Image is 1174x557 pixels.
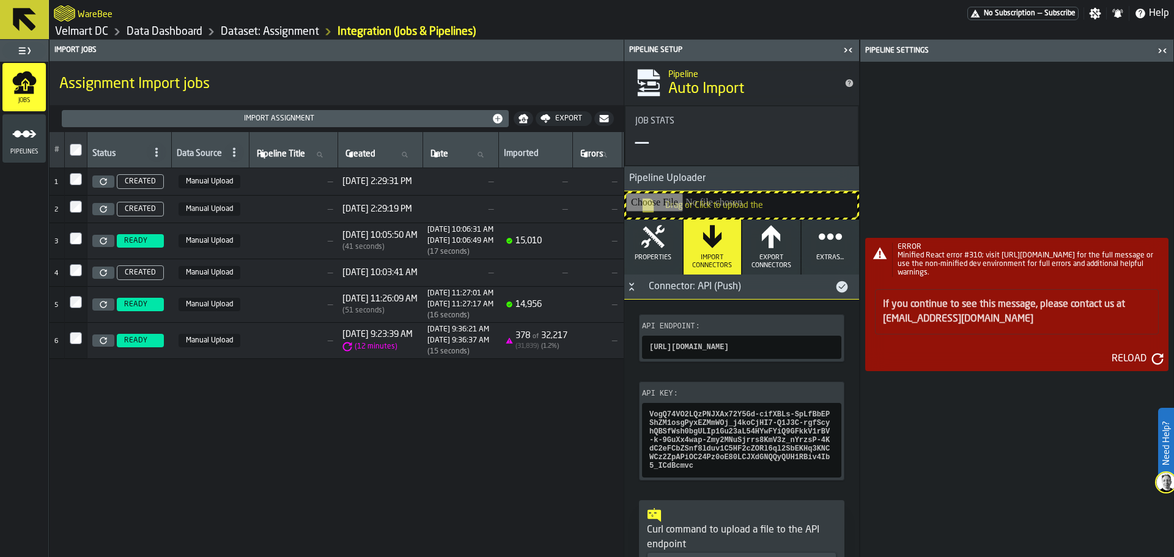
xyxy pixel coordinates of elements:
[125,268,156,277] span: CREATED
[673,389,677,398] span: :
[635,116,674,126] span: Job Stats
[124,336,147,345] span: READY
[50,61,624,105] div: title-Assignment Import jobs
[689,254,737,270] span: Import Connectors
[639,382,844,481] button: API Key:VogQ74VO2LQzPNJXAx72Y5Gd-cifXBLs-SpLfBbEPShZM1osgPyxEZMmWOj_j4koCjHI7-Q1J3C-rgfScyhQBSfWs...
[52,46,621,54] div: Import Jobs
[641,279,835,294] div: Connector: API (Push)
[624,275,859,300] h3: title-section-Connector: API (Push)
[577,336,617,345] span: —
[430,149,448,159] span: label
[427,268,493,278] span: —
[70,201,82,213] input: InputCheckbox-label-react-aria1881103371-:r1pj:
[1159,409,1173,478] label: Need Help?
[577,204,617,214] span: —
[70,232,82,245] input: InputCheckbox-label-react-aria1881103371-:r1pk:
[254,236,333,246] span: —
[1102,349,1168,369] button: button-Reload
[221,25,319,39] a: link-to-/wh/i/f27944ef-e44e-4cb8-aca8-30c52093261f/data/assignments/
[1107,352,1151,366] div: Reload
[860,40,1173,62] header: Pipeline Settings
[179,175,240,188] span: Manual Upload
[747,254,796,270] span: Export Connectors
[428,147,493,163] input: label
[1038,9,1042,18] span: —
[427,336,489,345] div: Completed at 1755153397217
[898,252,1153,276] span: Minified React error #310; visit [URL][DOMAIN_NAME] for the full message or use the non-minified ...
[503,204,567,214] span: —
[504,149,567,161] div: Imported
[54,207,58,213] span: 2
[624,61,859,105] div: title-Auto Import
[92,149,144,161] div: Status
[114,202,166,216] a: CREATED
[1149,6,1169,21] span: Help
[427,248,493,256] div: Import duration (start to completion)
[624,171,706,186] span: Pipeline Uploader
[114,298,166,311] a: READY
[254,147,333,163] input: label
[515,343,539,350] span: ( 31,839 )
[883,300,1125,324] a: If you continue to see this message, please contact us at [EMAIL_ADDRESS][DOMAIN_NAME]
[70,296,82,308] input: InputCheckbox-label-react-aria1881103371-:r1pm:
[514,111,533,126] button: button-
[624,166,859,191] h3: title-section-Pipeline Uploader
[427,177,493,186] span: —
[627,46,840,54] div: Pipeline Setup
[639,314,844,362] div: KeyValueItem-API Endpoint
[577,268,617,278] span: —
[54,302,58,309] span: 5
[1107,7,1129,20] label: button-toggle-Notifications
[840,43,857,57] label: button-toggle-Close me
[594,111,614,126] button: button-
[254,336,333,345] span: —
[345,149,375,159] span: label
[624,282,639,292] button: Button-Connector: API (Push)-open
[626,106,858,165] div: stat-Job Stats
[342,243,418,251] div: Time between creation and start (import delay / Re-Import)
[642,389,841,398] div: API Key
[342,330,413,339] span: [DATE] 9:23:39 AM
[343,147,418,163] input: label
[1154,43,1171,58] label: button-toggle-Close me
[257,149,305,159] span: label
[967,7,1079,20] a: link-to-/wh/i/f27944ef-e44e-4cb8-aca8-30c52093261f/pricing/
[649,343,729,352] span: [URL][DOMAIN_NAME]
[635,254,671,262] span: Properties
[427,347,489,356] div: Import duration (start to completion)
[427,300,493,309] div: Completed at 1755160037696
[898,243,1166,251] div: ERROR
[54,24,611,39] nav: Breadcrumb
[427,204,493,214] span: —
[2,63,46,112] li: menu Jobs
[577,236,617,246] span: —
[580,149,604,159] span: label
[503,177,567,186] span: —
[70,144,82,156] label: InputCheckbox-label-react-aria1881103371-:r1p7:
[635,116,848,126] div: Title
[254,204,333,214] span: —
[59,75,210,94] span: Assignment Import jobs
[62,110,509,127] button: button-Import assignment
[70,264,82,276] label: InputCheckbox-label-react-aria1881103371-:r1pl:
[342,177,412,186] span: [DATE] 2:29:31 PM
[642,322,841,331] div: API Endpoint
[536,111,592,126] button: button-Export
[427,289,493,298] div: Started at 1755160021373
[67,114,492,123] div: Import assignment
[179,266,240,279] span: Manual Upload
[254,177,333,186] span: —
[626,193,857,218] input: Drag or Click to upload the
[342,294,418,304] span: [DATE] 11:26:09 AM
[533,333,539,340] span: of
[338,25,476,39] div: Integration (Jobs & Pipelines)
[427,311,493,320] div: Import duration (start to completion)
[550,114,587,123] div: Export
[55,25,108,39] a: link-to-/wh/i/f27944ef-e44e-4cb8-aca8-30c52093261f
[54,2,75,24] a: logo-header
[254,300,333,309] span: —
[2,149,46,155] span: Pipelines
[863,46,1154,55] div: Pipeline Settings
[342,231,418,240] span: [DATE] 10:05:50 AM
